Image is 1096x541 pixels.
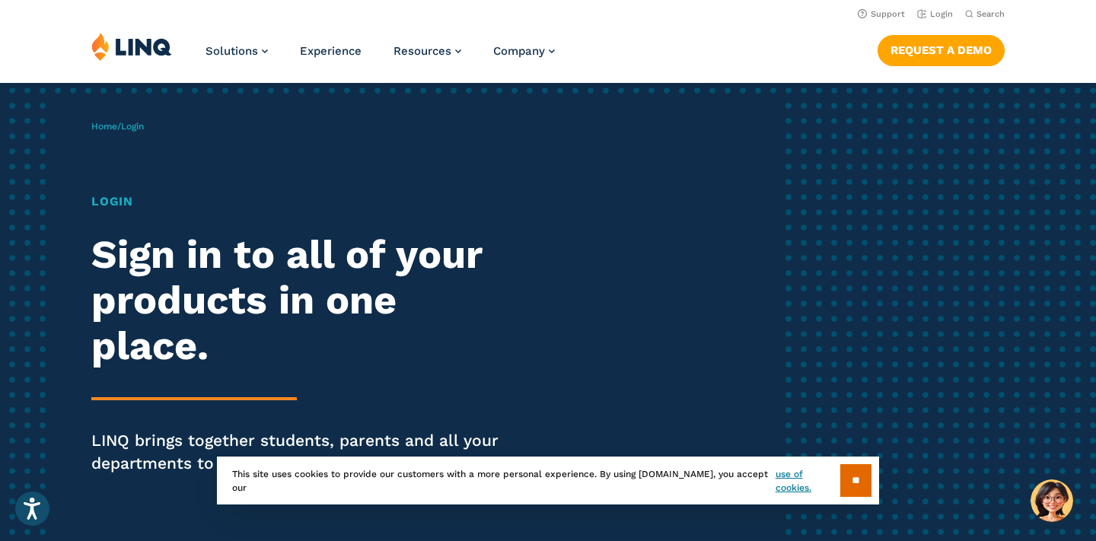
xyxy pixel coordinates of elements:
a: Solutions [205,44,268,58]
span: Company [493,44,545,58]
a: Login [917,9,953,19]
span: Solutions [205,44,258,58]
h2: Sign in to all of your products in one place. [91,232,514,368]
div: This site uses cookies to provide our customers with a more personal experience. By using [DOMAIN... [217,457,879,504]
a: Experience [300,44,362,58]
span: Search [977,9,1005,19]
span: Login [121,121,144,132]
nav: Button Navigation [878,32,1005,65]
h1: Login [91,193,514,211]
span: Resources [393,44,451,58]
a: Request a Demo [878,35,1005,65]
a: Resources [393,44,461,58]
button: Hello, have a question? Let’s chat. [1031,479,1073,522]
a: Support [858,9,905,19]
a: use of cookies. [776,467,840,495]
a: Company [493,44,555,58]
img: LINQ | K‑12 Software [91,32,172,61]
p: LINQ brings together students, parents and all your departments to improve efficiency and transpa... [91,429,514,475]
span: / [91,121,144,132]
button: Open Search Bar [965,8,1005,20]
nav: Primary Navigation [205,32,555,82]
a: Home [91,121,117,132]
